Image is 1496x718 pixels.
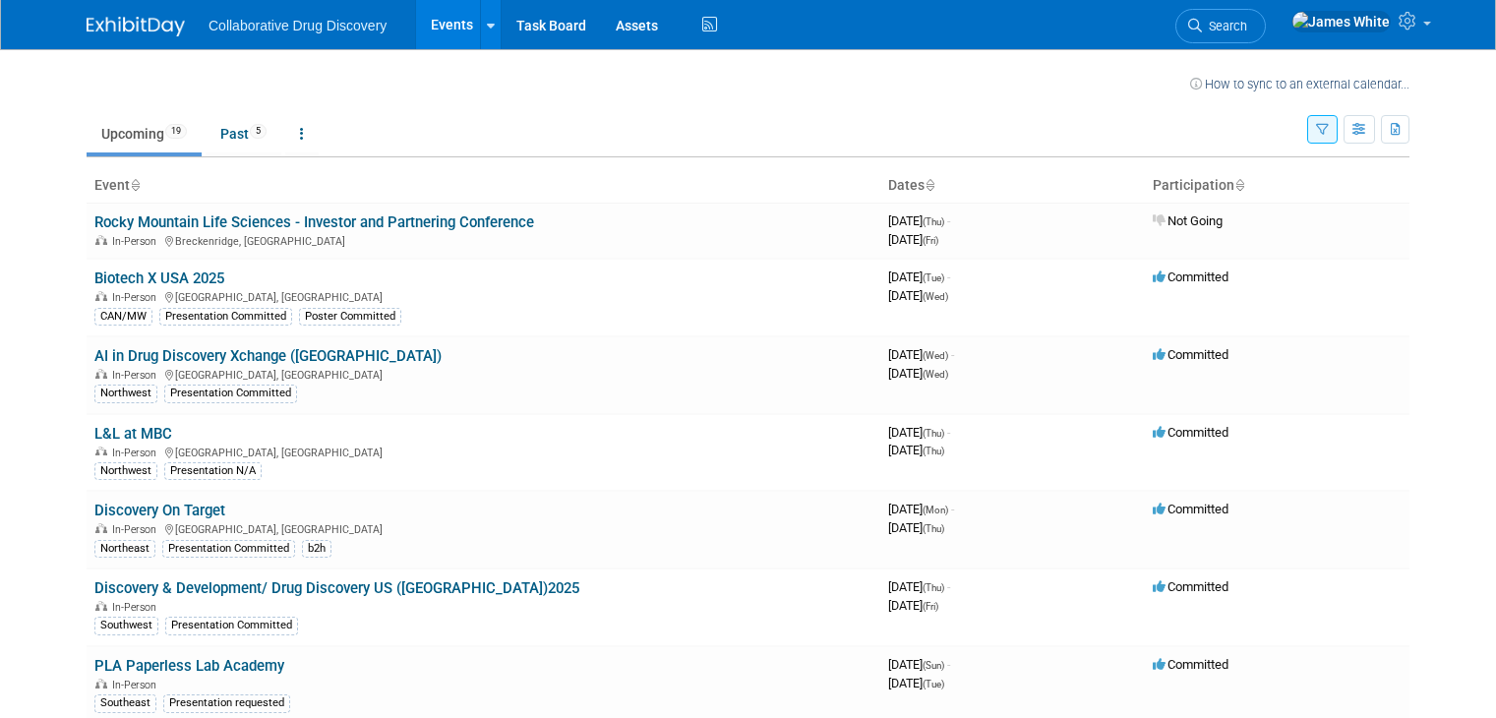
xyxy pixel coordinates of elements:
img: In-Person Event [95,601,107,611]
span: - [947,579,950,594]
a: AI in Drug Discovery Xchange ([GEOGRAPHIC_DATA]) [94,347,442,365]
div: CAN/MW [94,308,152,326]
a: L&L at MBC [94,425,172,443]
span: In-Person [112,291,162,304]
span: 5 [250,124,267,139]
span: (Mon) [923,505,948,515]
span: Not Going [1153,213,1223,228]
th: Event [87,169,880,203]
span: (Tue) [923,272,944,283]
div: [GEOGRAPHIC_DATA], [GEOGRAPHIC_DATA] [94,444,872,459]
span: [DATE] [888,366,948,381]
img: In-Person Event [95,369,107,379]
th: Dates [880,169,1145,203]
img: In-Person Event [95,291,107,301]
span: In-Person [112,523,162,536]
img: In-Person Event [95,447,107,456]
a: Discovery & Development/ Drug Discovery US ([GEOGRAPHIC_DATA])2025 [94,579,579,597]
th: Participation [1145,169,1409,203]
span: (Fri) [923,235,938,246]
span: [DATE] [888,598,938,613]
span: Search [1202,19,1247,33]
span: In-Person [112,369,162,382]
span: Committed [1153,425,1228,440]
div: [GEOGRAPHIC_DATA], [GEOGRAPHIC_DATA] [94,288,872,304]
span: [DATE] [888,269,950,284]
span: 19 [165,124,187,139]
div: Southeast [94,694,156,712]
span: (Wed) [923,369,948,380]
a: Rocky Mountain Life Sciences - Investor and Partnering Conference [94,213,534,231]
span: (Thu) [923,582,944,593]
div: Presentation Committed [164,385,297,402]
span: Committed [1153,347,1228,362]
span: (Tue) [923,679,944,689]
a: Discovery On Target [94,502,225,519]
img: ExhibitDay [87,17,185,36]
a: Search [1175,9,1266,43]
span: (Thu) [923,523,944,534]
img: James White [1291,11,1391,32]
span: In-Person [112,601,162,614]
span: [DATE] [888,657,950,672]
span: [DATE] [888,425,950,440]
div: Presentation Committed [165,617,298,634]
a: Upcoming19 [87,115,202,152]
img: In-Person Event [95,523,107,533]
span: - [947,269,950,284]
span: [DATE] [888,213,950,228]
span: - [947,213,950,228]
img: In-Person Event [95,679,107,688]
span: (Fri) [923,601,938,612]
div: [GEOGRAPHIC_DATA], [GEOGRAPHIC_DATA] [94,520,872,536]
span: - [947,425,950,440]
span: (Thu) [923,446,944,456]
div: Northwest [94,385,157,402]
span: (Sun) [923,660,944,671]
span: - [951,502,954,516]
span: (Thu) [923,216,944,227]
span: (Thu) [923,428,944,439]
a: Sort by Participation Type [1234,177,1244,193]
span: Committed [1153,657,1228,672]
a: Sort by Start Date [925,177,934,193]
span: In-Person [112,679,162,691]
div: Breckenridge, [GEOGRAPHIC_DATA] [94,232,872,248]
div: Northwest [94,462,157,480]
span: [DATE] [888,288,948,303]
a: Sort by Event Name [130,177,140,193]
span: In-Person [112,235,162,248]
div: Presentation Committed [159,308,292,326]
span: In-Person [112,447,162,459]
span: - [947,657,950,672]
span: (Wed) [923,291,948,302]
img: In-Person Event [95,235,107,245]
span: Committed [1153,579,1228,594]
div: Presentation N/A [164,462,262,480]
span: [DATE] [888,443,944,457]
span: - [951,347,954,362]
span: (Wed) [923,350,948,361]
a: Biotech X USA 2025 [94,269,224,287]
span: [DATE] [888,579,950,594]
div: Presentation Committed [162,540,295,558]
span: [DATE] [888,347,954,362]
div: Southwest [94,617,158,634]
div: Presentation requested [163,694,290,712]
span: [DATE] [888,676,944,690]
span: [DATE] [888,520,944,535]
span: Committed [1153,502,1228,516]
a: Past5 [206,115,281,152]
a: PLA Paperless Lab Academy [94,657,284,675]
div: Poster Committed [299,308,401,326]
span: Committed [1153,269,1228,284]
div: b2h [302,540,331,558]
div: Northeast [94,540,155,558]
span: Collaborative Drug Discovery [209,18,387,33]
span: [DATE] [888,502,954,516]
a: How to sync to an external calendar... [1190,77,1409,91]
div: [GEOGRAPHIC_DATA], [GEOGRAPHIC_DATA] [94,366,872,382]
span: [DATE] [888,232,938,247]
